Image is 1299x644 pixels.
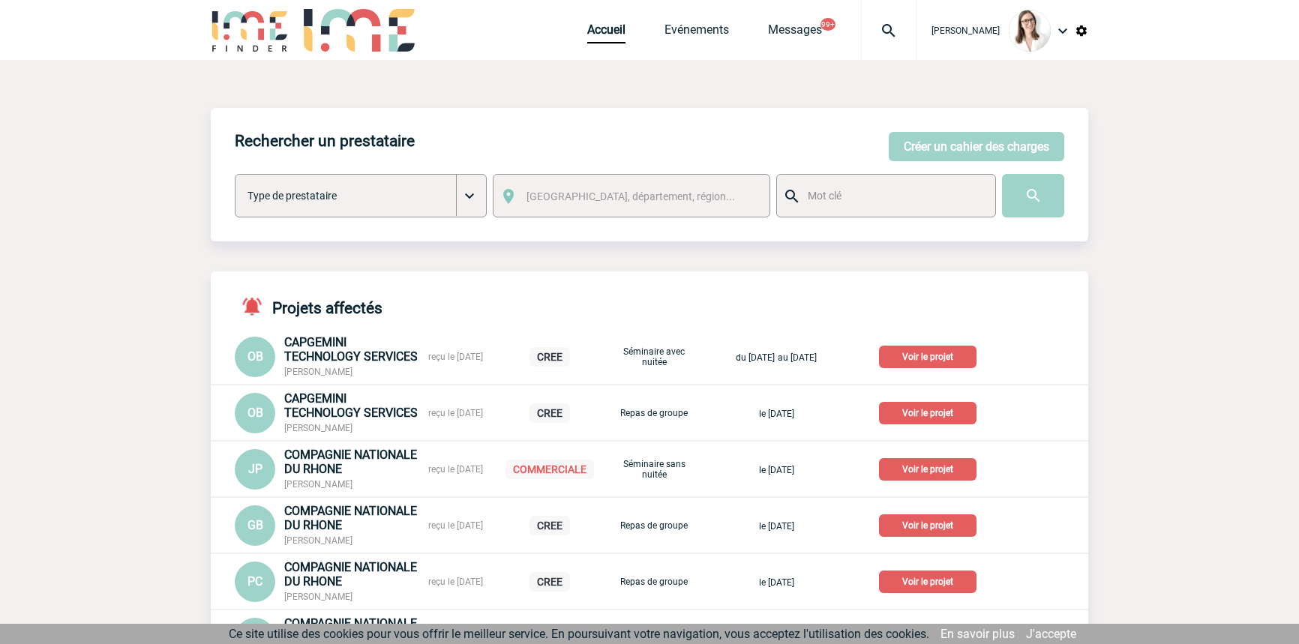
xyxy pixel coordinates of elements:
p: Repas de groupe [616,408,691,418]
a: Voir le projet [879,574,982,588]
span: le [DATE] [759,409,794,419]
p: Voir le projet [879,402,976,424]
p: CREE [529,516,570,535]
span: le [DATE] [759,465,794,475]
span: COMPAGNIE NATIONALE DU RHONE [284,448,417,476]
span: reçu le [DATE] [428,352,483,362]
a: Voir le projet [879,349,982,363]
p: Voir le projet [879,458,976,481]
p: Voir le projet [879,571,976,593]
span: [PERSON_NAME] [931,25,1000,36]
p: CREE [529,347,570,367]
a: Accueil [587,22,625,43]
p: CREE [529,572,570,592]
span: CAPGEMINI TECHNOLOGY SERVICES [284,391,418,420]
p: Repas de groupe [616,520,691,531]
span: le [DATE] [759,521,794,532]
span: reçu le [DATE] [428,408,483,418]
input: Submit [1002,174,1064,217]
span: COMPAGNIE NATIONALE DU RHONE [284,560,417,589]
span: reçu le [DATE] [428,520,483,531]
p: Séminaire sans nuitée [616,459,691,480]
input: Mot clé [804,186,982,205]
button: 99+ [820,18,835,31]
span: CAPGEMINI TECHNOLOGY SERVICES [284,335,418,364]
img: 122719-0.jpg [1009,10,1051,52]
a: Evénements [664,22,729,43]
a: Voir le projet [879,461,982,475]
img: notifications-active-24-px-r.png [241,295,272,317]
span: OB [247,349,263,364]
span: le [DATE] [759,577,794,588]
span: [PERSON_NAME] [284,535,352,546]
span: [PERSON_NAME] [284,592,352,602]
p: Repas de groupe [616,577,691,587]
a: Messages [768,22,822,43]
span: [PERSON_NAME] [284,367,352,377]
span: GB [247,518,263,532]
a: En savoir plus [940,627,1015,641]
p: COMMERCIALE [505,460,594,479]
span: au [DATE] [778,352,817,363]
span: COMPAGNIE NATIONALE DU RHONE [284,504,417,532]
span: du [DATE] [736,352,775,363]
p: CREE [529,403,570,423]
span: Ce site utilise des cookies pour vous offrir le meilleur service. En poursuivant votre navigation... [229,627,929,641]
p: Séminaire avec nuitée [616,346,691,367]
span: [PERSON_NAME] [284,423,352,433]
p: Voir le projet [879,514,976,537]
span: [PERSON_NAME] [284,479,352,490]
img: IME-Finder [211,9,289,52]
a: Voir le projet [879,405,982,419]
a: Voir le projet [879,517,982,532]
span: reçu le [DATE] [428,464,483,475]
span: PC [247,574,262,589]
p: Voir le projet [879,346,976,368]
span: [GEOGRAPHIC_DATA], département, région... [526,190,735,202]
span: OB [247,406,263,420]
span: JP [248,462,262,476]
h4: Rechercher un prestataire [235,132,415,150]
span: reçu le [DATE] [428,577,483,587]
h4: Projets affectés [235,295,382,317]
a: J'accepte [1026,627,1076,641]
